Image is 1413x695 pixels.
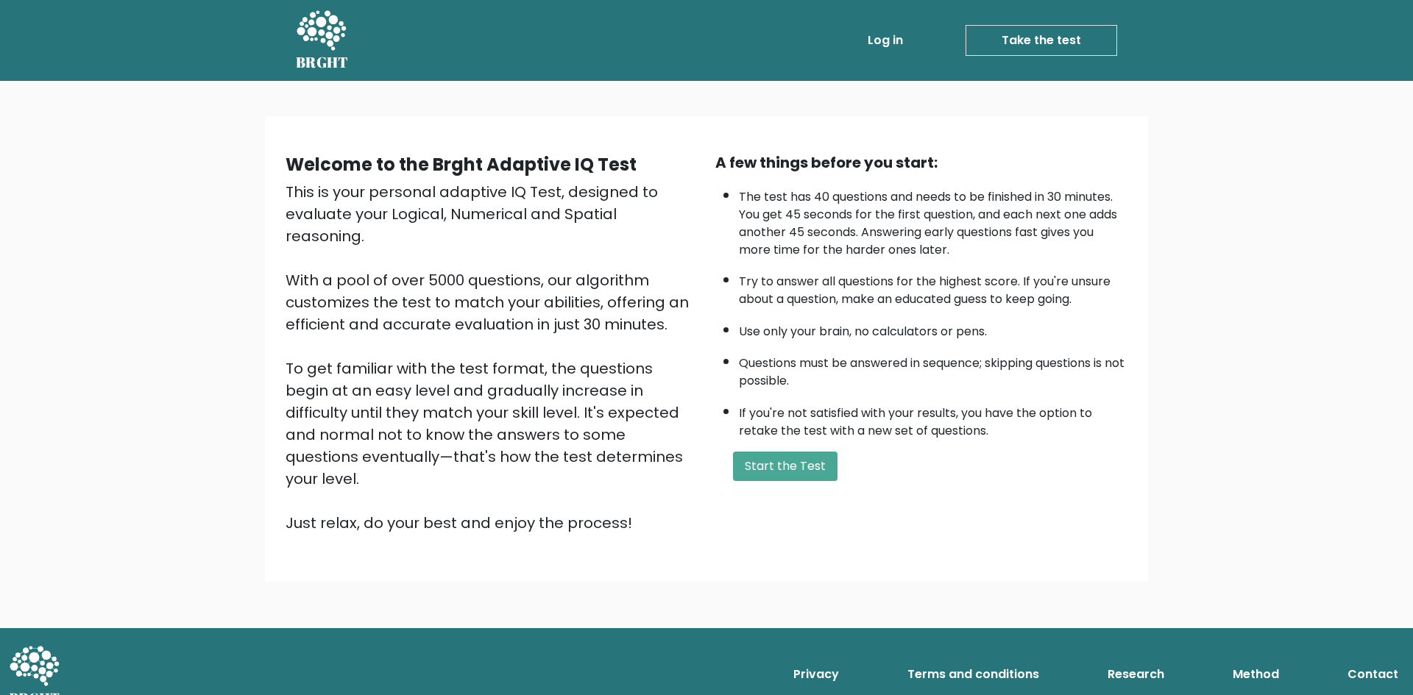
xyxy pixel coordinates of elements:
[296,54,349,71] h5: BRGHT
[286,181,698,534] div: This is your personal adaptive IQ Test, designed to evaluate your Logical, Numerical and Spatial ...
[739,316,1127,341] li: Use only your brain, no calculators or pens.
[902,660,1045,689] a: Terms and conditions
[787,660,845,689] a: Privacy
[739,397,1127,440] li: If you're not satisfied with your results, you have the option to retake the test with a new set ...
[739,181,1127,259] li: The test has 40 questions and needs to be finished in 30 minutes. You get 45 seconds for the firs...
[739,347,1127,390] li: Questions must be answered in sequence; skipping questions is not possible.
[286,152,637,177] b: Welcome to the Brght Adaptive IQ Test
[296,6,349,75] a: BRGHT
[1102,660,1170,689] a: Research
[739,265,1127,308] li: Try to answer all questions for the highest score. If you're unsure about a question, make an edu...
[862,26,909,55] a: Log in
[715,152,1127,174] div: A few things before you start:
[966,25,1117,56] a: Take the test
[733,452,837,481] button: Start the Test
[1227,660,1285,689] a: Method
[1342,660,1404,689] a: Contact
